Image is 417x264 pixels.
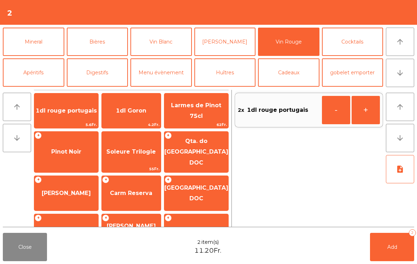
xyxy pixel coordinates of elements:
span: + [165,176,172,183]
span: Carm Reserva [110,190,152,196]
span: + [35,132,42,139]
i: arrow_downward [396,134,404,142]
button: Close [3,233,47,261]
i: note_add [396,165,404,173]
button: Huîtres [194,58,256,87]
span: 2x [238,105,244,115]
span: 2 [197,239,201,246]
span: + [165,214,172,222]
span: item(s) [201,239,219,246]
button: gobelet emporter [322,58,383,87]
button: Vin Blanc [130,28,192,56]
span: [PERSON_NAME] [42,190,91,196]
button: Bières [67,28,128,56]
span: 1dl Goron [116,107,146,114]
i: arrow_downward [13,134,21,142]
span: 1dl rouge portugais [36,107,97,114]
span: 5.6Fr. [34,121,98,128]
span: Add [387,244,397,250]
h4: 2 [7,8,12,18]
button: arrow_downward [3,124,31,152]
i: arrow_upward [13,103,21,111]
span: 62Fr. [164,121,228,128]
span: + [102,176,109,183]
button: arrow_upward [386,93,414,121]
button: Cocktails [322,28,383,56]
span: + [35,214,42,222]
div: 2 [409,229,416,236]
button: note_add [386,155,414,183]
span: + [165,132,172,139]
button: Mineral [3,28,64,56]
span: 1dl rouge portugais [247,105,308,115]
span: Soleure Trilogie [106,148,156,155]
i: arrow_upward [396,38,404,46]
button: arrow_downward [386,124,414,152]
button: + [352,96,380,124]
button: arrow_upward [3,93,31,121]
span: [PERSON_NAME] reserva DOC [107,223,156,240]
button: arrow_upward [386,28,414,56]
button: Menu évènement [130,58,192,87]
button: [PERSON_NAME] [194,28,256,56]
button: Vin Rouge [258,28,319,56]
span: + [35,176,42,183]
i: arrow_upward [396,103,404,111]
span: 4.2Fr. [102,121,161,128]
button: Digestifs [67,58,128,87]
span: 11.20Fr. [194,246,221,256]
span: [GEOGRAPHIC_DATA] DOC [164,184,228,202]
span: 55Fr. [102,166,161,172]
span: Larmes de Pinot 75cl [171,102,221,119]
span: Pinot Noir [51,148,81,155]
span: + [102,214,109,222]
button: arrow_downward [386,59,414,87]
button: Cadeaux [258,58,319,87]
button: Add2 [370,233,414,261]
i: arrow_downward [396,69,404,77]
span: Qta. do [GEOGRAPHIC_DATA] DOC [164,138,228,166]
button: Apéritifs [3,58,64,87]
button: - [322,96,350,124]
